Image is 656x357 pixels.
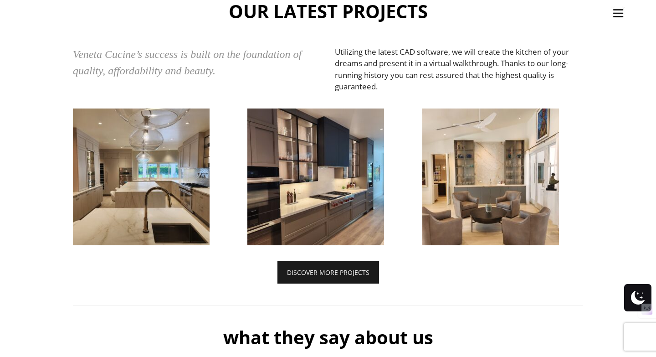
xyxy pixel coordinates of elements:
[277,261,379,284] a: DISCOVER MORE PROJECTS
[611,6,625,20] img: burger-menu-svgrepo-com-30x30.jpg
[247,109,384,245] img: 20240322_122253
[73,48,302,77] span: Veneta Cucine’s success is built on the foundation of quality, affordability and beauty.
[73,109,210,245] img: 20240708_172707
[422,109,559,245] img: 20240708_163027
[335,46,583,93] p: Utilizing the latest CAD software, we will create the kitchen of your dreams and present it in a ...
[223,321,433,354] h2: what they say about us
